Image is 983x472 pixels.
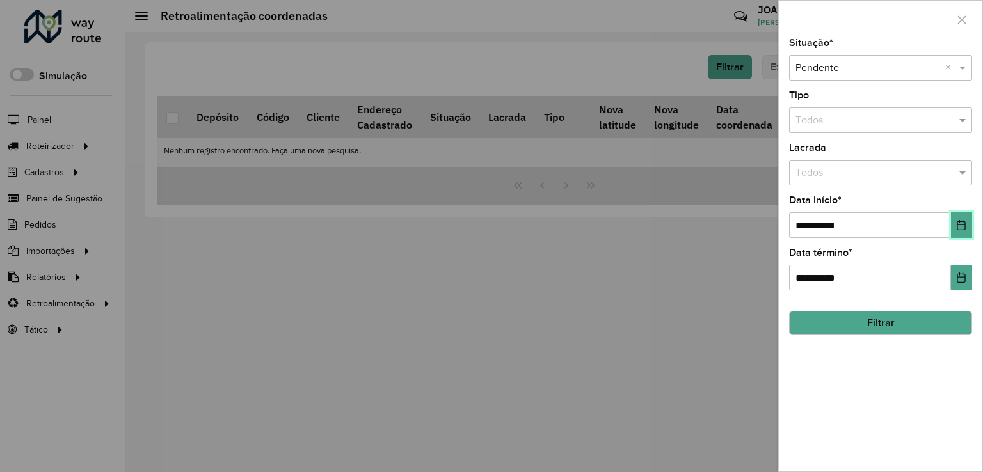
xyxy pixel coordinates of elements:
button: Filtrar [789,311,972,335]
label: Lacrada [789,140,826,155]
label: Data término [789,245,852,260]
span: Clear all [945,60,956,75]
label: Tipo [789,88,809,103]
label: Situação [789,35,833,51]
button: Choose Date [951,265,972,290]
label: Data início [789,193,842,208]
button: Choose Date [951,212,972,238]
